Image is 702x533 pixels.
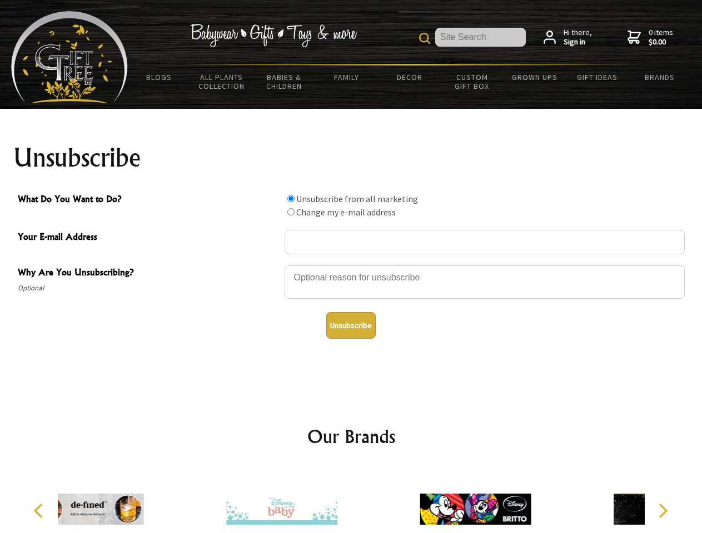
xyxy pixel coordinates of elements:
[564,28,592,47] span: Hi there,
[419,33,430,44] img: product search
[18,265,279,281] span: Why Are You Unsubscribing?
[544,28,592,47] a: Hi there,Sign in
[285,265,685,299] textarea: Why Are You Unsubscribing?
[190,24,357,47] img: Babywear - Gifts - Toys & more
[566,66,629,89] a: Gift Ideas
[649,37,673,47] strong: $0.00
[253,66,316,98] a: Babies & Children
[503,66,566,89] a: Grown Ups
[296,193,418,204] label: Unsubscribe from all marketing
[11,11,128,103] img: Babyware - Gifts - Toys and more...
[13,144,689,171] h1: Unsubscribe
[191,66,253,98] a: All Plants Collection
[296,207,396,218] label: Change my e-mail address
[378,66,441,89] a: Decor
[287,195,295,202] input: What Do You Want to Do?
[128,66,191,89] a: BLOGS
[441,66,504,98] a: Custom Gift Box
[18,230,279,246] span: Your E-mail Address
[628,28,673,47] a: 0 items$0.00
[629,66,691,89] a: Brands
[18,281,279,295] span: Optional
[285,230,685,254] input: Your E-mail Address
[435,28,526,47] input: Site Search
[649,27,673,47] span: 0 items
[564,37,592,47] strong: Sign in
[650,499,675,523] button: Next
[28,499,52,523] button: Previous
[22,423,680,450] h2: Our Brands
[326,312,376,339] button: Unsubscribe
[316,66,379,89] a: Family
[287,208,295,215] input: What Do You Want to Do?
[18,192,279,208] span: What Do You Want to Do?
